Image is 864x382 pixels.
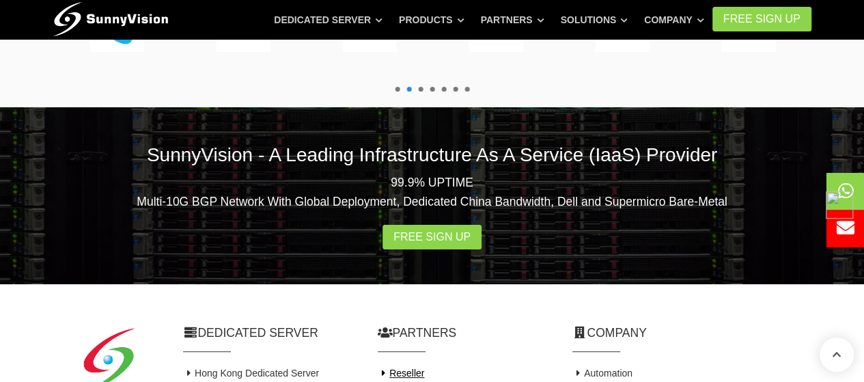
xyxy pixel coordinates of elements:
h2: Dedicated Server [183,325,357,342]
a: Company [644,8,704,32]
a: Products [399,8,464,32]
a: Solutions [560,8,628,32]
a: Reseller [378,368,425,379]
a: Free Sign Up [382,225,482,249]
a: Automation [572,368,632,379]
h2: SunnyVision - A Leading Infrastructure As A Service (IaaS) Provider [53,141,811,168]
a: Hong Kong Dedicated Server [183,368,320,379]
p: 99.9% UPTIME Multi-10G BGP Network With Global Deployment, Dedicated China Bandwidth, Dell and Su... [53,173,811,211]
h2: Company [572,325,811,342]
a: Dedicated Server [274,8,382,32]
a: FREE Sign Up [712,7,811,31]
a: Partners [481,8,544,32]
h2: Partners [378,325,552,342]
